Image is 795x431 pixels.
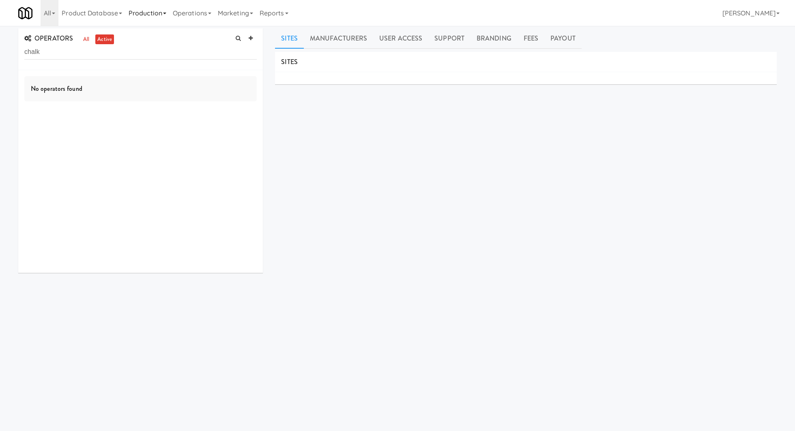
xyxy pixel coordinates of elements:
[24,76,257,101] div: No operators found
[95,34,114,45] a: active
[518,28,544,49] a: Fees
[81,34,91,45] a: all
[24,45,257,60] input: Search Operator
[471,28,518,49] a: Branding
[304,28,373,49] a: Manufacturers
[428,28,471,49] a: Support
[544,28,582,49] a: Payout
[373,28,428,49] a: User Access
[281,57,298,66] span: SITES
[24,34,73,43] span: OPERATORS
[275,28,304,49] a: Sites
[18,6,32,20] img: Micromart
